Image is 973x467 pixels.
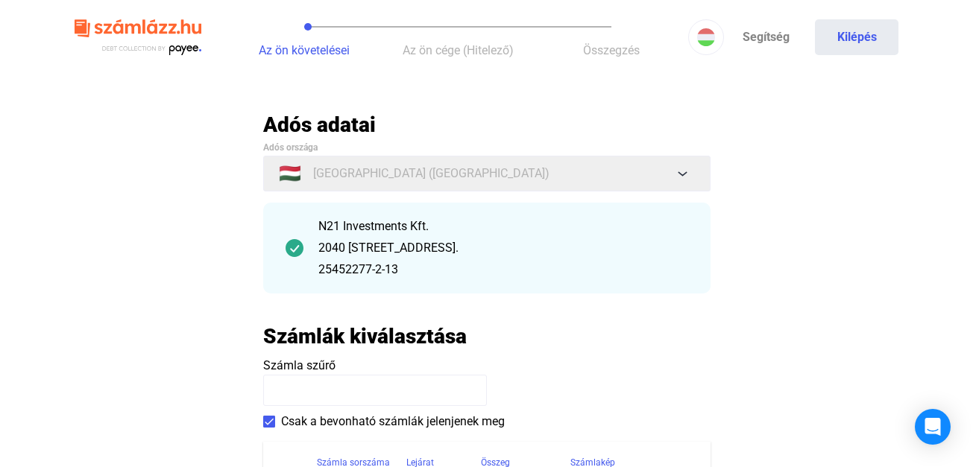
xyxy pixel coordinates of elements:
[263,112,711,138] h2: Adós adatai
[263,142,318,153] span: Adós országa
[263,156,711,191] button: 🇭🇺[GEOGRAPHIC_DATA] ([GEOGRAPHIC_DATA])
[318,239,688,257] div: 2040 [STREET_ADDRESS].
[815,19,898,55] button: Kilépés
[318,261,688,279] div: 25452277-2-13
[915,409,951,445] div: Open Intercom Messenger
[688,19,724,55] button: HU
[281,413,505,431] span: Csak a bevonható számlák jelenjenek meg
[259,43,350,57] span: Az ön követelései
[286,239,303,257] img: checkmark-darker-green-circle
[263,358,336,372] span: Számla szűrő
[313,165,550,182] span: [GEOGRAPHIC_DATA] ([GEOGRAPHIC_DATA])
[403,43,514,57] span: Az ön cége (Hitelező)
[724,19,807,55] a: Segítség
[279,165,301,182] span: 🇭🇺
[583,43,640,57] span: Összegzés
[263,323,467,349] h2: Számlák kiválasztása
[318,217,688,235] div: N21 Investments Kft.
[75,13,201,62] img: szamlazzhu-logo
[697,28,715,46] img: HU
